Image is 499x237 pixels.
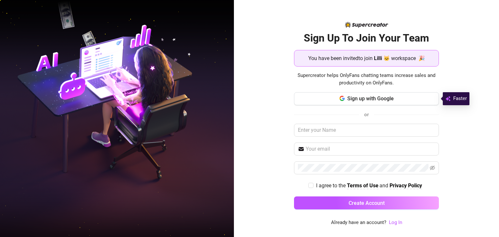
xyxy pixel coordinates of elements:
[379,182,390,189] span: and
[389,219,402,225] a: Log In
[430,165,435,170] span: eye-invisible
[294,72,439,87] span: Supercreator helps OnlyFans chatting teams increase sales and productivity on OnlyFans.
[294,92,439,105] button: Sign up with Google
[347,182,378,189] a: Terms of Use
[308,54,373,62] span: You have been invited to join
[445,95,451,103] img: svg%3e
[389,219,402,227] a: Log In
[391,54,425,62] span: workspace 🎉
[349,200,385,206] span: Create Account
[345,22,388,28] img: logo-BBDzfeDw.svg
[453,95,467,103] span: Faster
[390,182,422,189] a: Privacy Policy
[364,112,369,118] span: or
[294,31,439,45] h2: Sign Up To Join Your Team
[294,124,439,137] input: Enter your Name
[374,55,390,61] strong: Lilli 🐱
[316,182,347,189] span: I agree to the
[347,95,394,102] span: Sign up with Google
[294,196,439,209] button: Create Account
[331,219,386,227] span: Already have an account?
[306,145,435,153] input: Your email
